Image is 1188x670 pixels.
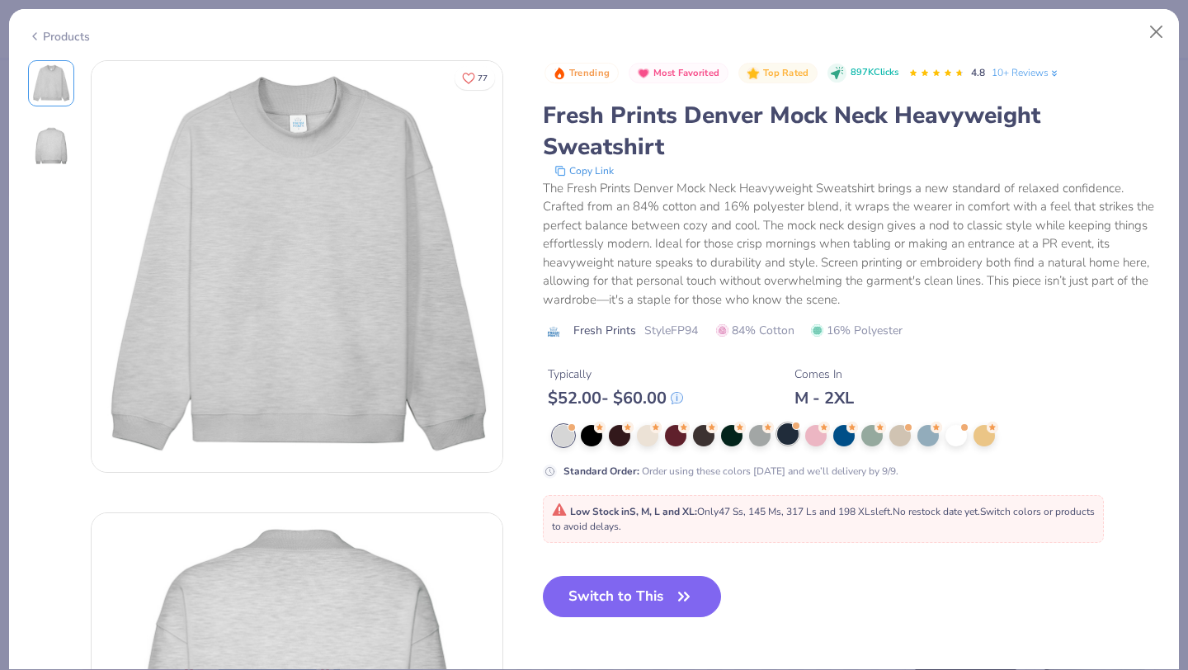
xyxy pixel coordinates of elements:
[971,66,985,79] span: 4.8
[563,465,639,478] strong: Standard Order :
[573,322,636,339] span: Fresh Prints
[92,61,502,472] img: Front
[794,388,854,408] div: M - 2XL
[763,68,809,78] span: Top Rated
[637,67,650,80] img: Most Favorited sort
[455,66,495,90] button: Like
[653,68,719,78] span: Most Favorited
[563,464,898,479] div: Order using these colors [DATE] and we’ll delivery by 9/9.
[738,63,818,84] button: Badge Button
[549,163,619,179] button: copy to clipboard
[629,63,728,84] button: Badge Button
[28,28,90,45] div: Products
[548,388,683,408] div: $ 52.00 - $ 60.00
[716,322,794,339] span: 84% Cotton
[543,325,565,338] img: brand logo
[908,60,964,87] div: 4.8 Stars
[1141,17,1172,48] button: Close
[543,179,1161,309] div: The Fresh Prints Denver Mock Neck Heavyweight Sweatshirt brings a new standard of relaxed confide...
[893,505,980,518] span: No restock date yet.
[543,576,722,617] button: Switch to This
[478,74,488,83] span: 77
[553,67,566,80] img: Trending sort
[992,65,1060,80] a: 10+ Reviews
[570,505,697,518] strong: Low Stock in S, M, L and XL :
[544,63,619,84] button: Badge Button
[31,64,71,103] img: Front
[644,322,698,339] span: Style FP94
[794,366,854,383] div: Comes In
[543,100,1161,163] div: Fresh Prints Denver Mock Neck Heavyweight Sweatshirt
[552,505,1095,533] span: Only 47 Ss, 145 Ms, 317 Ls and 198 XLs left. Switch colors or products to avoid delays.
[548,366,683,383] div: Typically
[811,322,903,339] span: 16% Polyester
[569,68,610,78] span: Trending
[851,66,898,80] span: 897K Clicks
[747,67,760,80] img: Top Rated sort
[31,126,71,166] img: Back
